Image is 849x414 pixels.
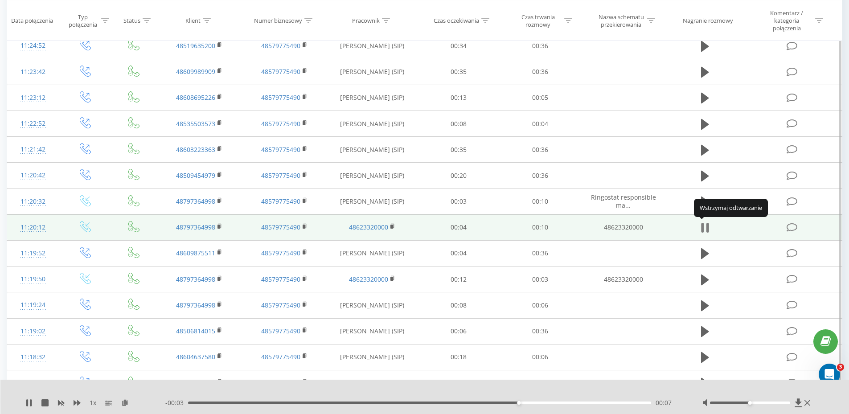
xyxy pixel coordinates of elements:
div: 11:24:52 [16,37,50,54]
td: 00:36 [500,33,581,59]
div: 11:23:42 [16,63,50,81]
a: 48579775490 [261,197,300,205]
td: 48623320000 [581,214,665,240]
td: 00:34 [418,33,500,59]
td: 00:20 [418,163,500,189]
td: [PERSON_NAME] (SIP) [327,163,418,189]
a: 48579775490 [261,275,300,283]
td: 00:05 [500,370,581,396]
div: 11:22:52 [16,115,50,132]
a: 48609989909 [176,67,215,76]
td: 00:04 [418,214,500,240]
div: Pracownik [352,17,380,25]
td: 00:04 [500,111,581,137]
a: 48797364998 [176,197,215,205]
a: 48579775490 [261,353,300,361]
div: Accessibility label [748,401,752,405]
div: 11:20:42 [16,167,50,184]
td: 00:05 [500,85,581,111]
td: 00:03 [418,189,500,214]
div: 11:20:32 [16,193,50,210]
a: 48623320000 [349,223,388,231]
a: 48579775490 [261,301,300,309]
td: [PERSON_NAME] (SIP) [327,344,418,370]
td: 00:10 [500,214,581,240]
div: Nazwa schematu przekierowania [597,13,645,28]
div: Klient [185,17,201,25]
div: 11:23:12 [16,89,50,107]
div: 11:21:42 [16,141,50,158]
td: 00:06 [418,318,500,344]
a: 48797364998 [176,301,215,309]
td: 48623320000 [581,266,665,292]
a: 48519635200 [176,41,215,50]
td: 00:36 [500,137,581,163]
div: 11:20:12 [16,219,50,236]
td: 00:36 [500,59,581,85]
div: Nagranie rozmowy [683,17,733,25]
div: Wstrzymaj odtwarzanie [694,199,768,217]
a: 48579775490 [261,327,300,335]
td: 00:08 [418,292,500,318]
a: 48579775490 [261,223,300,231]
td: 00:04 [418,240,500,266]
a: 48509454979 [176,171,215,180]
td: 00:13 [418,85,500,111]
a: 48505016265 [176,378,215,387]
td: 00:35 [418,59,500,85]
td: 00:36 [500,163,581,189]
a: 48579775490 [261,119,300,128]
a: 48579775490 [261,93,300,102]
td: 00:18 [418,344,500,370]
a: 48604637580 [176,353,215,361]
a: 48535503573 [176,119,215,128]
a: 48609875511 [176,249,215,257]
div: Komentarz / kategoria połączenia [761,9,813,32]
td: 00:03 [500,266,581,292]
div: Accessibility label [517,401,521,405]
td: 00:36 [500,240,581,266]
div: Czas oczekiwania [434,17,479,25]
td: [PERSON_NAME] (SIP) [327,33,418,59]
a: 48579775490 [261,67,300,76]
span: 00:07 [656,398,672,407]
span: Ringostat responsible ma... [591,193,656,209]
a: 48506814015 [176,327,215,335]
a: 48603223363 [176,145,215,154]
td: [PERSON_NAME] (SIP) [327,189,418,214]
div: Typ połączenia [67,13,98,28]
td: [PERSON_NAME] (SIP) [327,370,418,396]
td: [PERSON_NAME] (SIP) [327,111,418,137]
a: 48579775490 [261,249,300,257]
div: Status [123,17,140,25]
span: - 00:03 [165,398,188,407]
a: 48623320000 [349,275,388,283]
div: Data połączenia [11,17,53,25]
td: [PERSON_NAME] (SIP) [327,318,418,344]
td: 00:12 [418,266,500,292]
td: 00:35 [418,137,500,163]
td: 00:36 [500,318,581,344]
div: 11:19:02 [16,323,50,340]
div: 11:18:32 [16,348,50,366]
div: 11:19:24 [16,296,50,314]
span: 1 x [90,398,96,407]
div: 11:19:52 [16,245,50,262]
td: [PERSON_NAME] (SIP) [327,137,418,163]
td: 00:10 [500,189,581,214]
div: Czas trwania rozmowy [514,13,562,28]
td: 00:06 [500,292,581,318]
a: 48579775490 [261,378,300,387]
a: 48579775490 [261,41,300,50]
td: 00:06 [500,344,581,370]
a: 48608695226 [176,93,215,102]
div: Numer biznesowy [254,17,302,25]
td: [PERSON_NAME] (SIP) [327,292,418,318]
div: 11:19:50 [16,271,50,288]
div: 11:18:12 [16,374,50,392]
td: 00:08 [418,370,500,396]
a: 48579775490 [261,171,300,180]
span: 3 [837,364,844,371]
td: [PERSON_NAME] (SIP) [327,85,418,111]
td: [PERSON_NAME] (SIP) [327,240,418,266]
